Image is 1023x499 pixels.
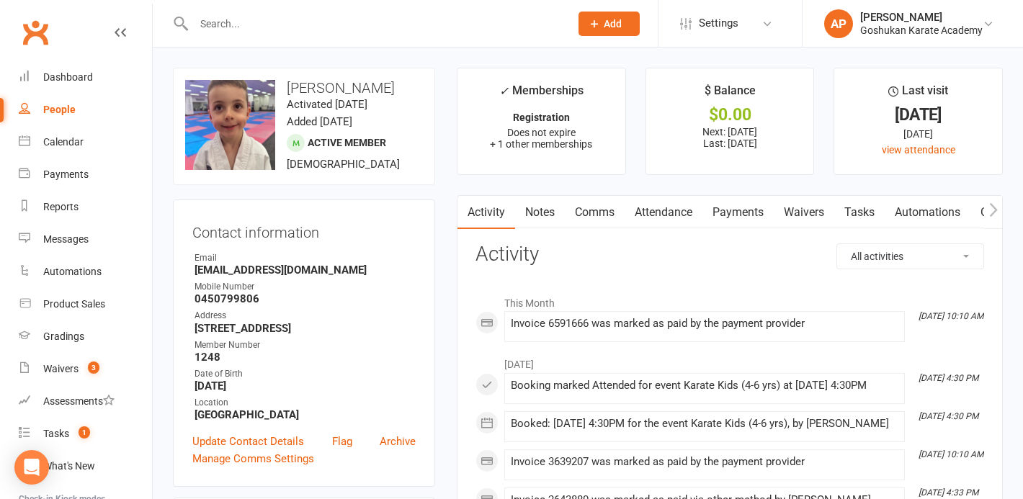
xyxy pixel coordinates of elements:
[19,288,152,320] a: Product Sales
[195,396,416,410] div: Location
[195,408,416,421] strong: [GEOGRAPHIC_DATA]
[475,288,984,311] li: This Month
[195,280,416,294] div: Mobile Number
[189,14,560,34] input: Search...
[195,351,416,364] strong: 1248
[885,196,970,229] a: Automations
[824,9,853,38] div: AP
[919,311,983,321] i: [DATE] 10:10 AM
[457,196,515,229] a: Activity
[79,426,90,439] span: 1
[287,158,400,171] span: [DEMOGRAPHIC_DATA]
[625,196,702,229] a: Attendance
[834,196,885,229] a: Tasks
[507,127,576,138] span: Does not expire
[43,233,89,245] div: Messages
[513,112,570,123] strong: Registration
[499,84,509,98] i: ✓
[490,138,592,150] span: + 1 other memberships
[43,168,89,180] div: Payments
[919,411,978,421] i: [DATE] 4:30 PM
[860,24,983,37] div: Goshukan Karate Academy
[185,80,423,96] h3: [PERSON_NAME]
[699,7,738,40] span: Settings
[185,80,275,170] img: image1737092401.png
[847,126,989,142] div: [DATE]
[192,219,416,240] h3: Contact information
[195,338,416,352] div: Member Number
[19,223,152,256] a: Messages
[919,449,983,459] i: [DATE] 10:10 AM
[702,196,774,229] a: Payments
[192,433,304,450] a: Update Contact Details
[43,298,105,310] div: Product Sales
[919,487,978,498] i: [DATE] 4:33 PM
[308,137,386,148] span: Active member
[43,71,93,83] div: Dashboard
[380,433,416,450] a: Archive
[195,367,416,381] div: Date of Birth
[19,158,152,191] a: Payments
[195,379,416,392] strong: [DATE]
[499,81,584,108] div: Memberships
[565,196,625,229] a: Comms
[847,107,989,122] div: [DATE]
[888,81,948,107] div: Last visit
[14,450,49,485] div: Open Intercom Messenger
[17,14,53,50] a: Clubworx
[919,373,978,383] i: [DATE] 4:30 PM
[43,201,79,212] div: Reports
[195,309,416,323] div: Address
[19,418,152,450] a: Tasks 1
[195,292,416,305] strong: 0450799806
[43,395,115,407] div: Assessments
[19,385,152,418] a: Assessments
[659,126,801,149] p: Next: [DATE] Last: [DATE]
[578,12,640,36] button: Add
[195,251,416,265] div: Email
[604,18,622,30] span: Add
[43,331,84,342] div: Gradings
[19,61,152,94] a: Dashboard
[774,196,834,229] a: Waivers
[88,361,99,374] span: 3
[43,266,102,277] div: Automations
[19,94,152,126] a: People
[287,115,352,128] time: Added [DATE]
[19,256,152,288] a: Automations
[43,104,76,115] div: People
[705,81,756,107] div: $ Balance
[475,243,984,266] h3: Activity
[511,318,898,330] div: Invoice 6591666 was marked as paid by the payment provider
[475,349,984,372] li: [DATE]
[192,450,314,467] a: Manage Comms Settings
[19,126,152,158] a: Calendar
[19,450,152,482] a: What's New
[43,363,79,374] div: Waivers
[882,144,955,156] a: view attendance
[43,136,84,148] div: Calendar
[287,98,367,111] time: Activated [DATE]
[511,456,898,468] div: Invoice 3639207 was marked as paid by the payment provider
[19,353,152,385] a: Waivers 3
[43,428,69,439] div: Tasks
[43,460,95,472] div: What's New
[659,107,801,122] div: $0.00
[195,322,416,335] strong: [STREET_ADDRESS]
[19,320,152,353] a: Gradings
[511,418,898,430] div: Booked: [DATE] 4:30PM for the event Karate Kids (4-6 yrs), by [PERSON_NAME]
[19,191,152,223] a: Reports
[332,433,352,450] a: Flag
[860,11,983,24] div: [PERSON_NAME]
[515,196,565,229] a: Notes
[511,379,898,392] div: Booking marked Attended for event Karate Kids (4-6 yrs) at [DATE] 4:30PM
[195,264,416,277] strong: [EMAIL_ADDRESS][DOMAIN_NAME]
